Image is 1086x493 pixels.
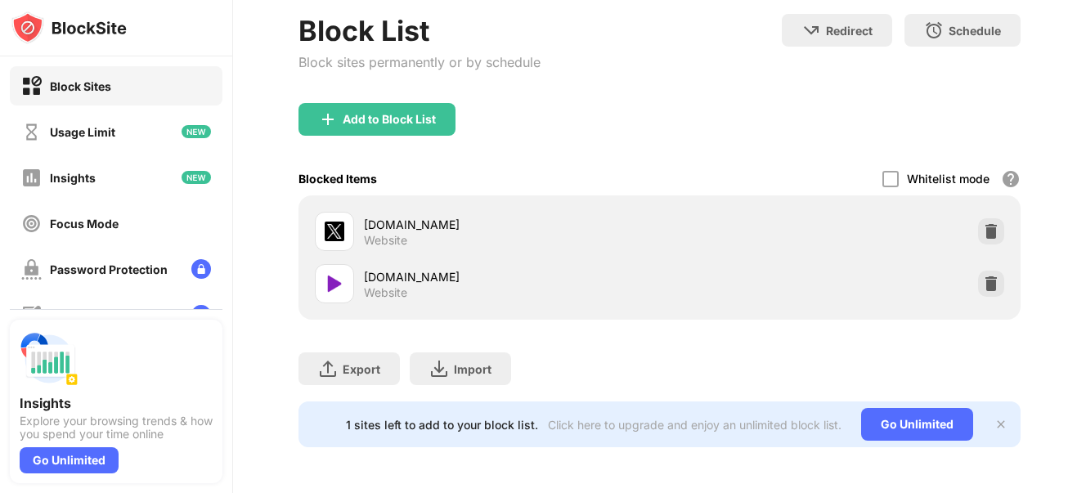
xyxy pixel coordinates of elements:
[325,274,344,294] img: favicons
[21,259,42,280] img: password-protection-off.svg
[50,171,96,185] div: Insights
[343,113,436,126] div: Add to Block List
[20,447,119,473] div: Go Unlimited
[182,125,211,138] img: new-icon.svg
[364,285,407,300] div: Website
[994,418,1007,431] img: x-button.svg
[50,217,119,231] div: Focus Mode
[364,216,660,233] div: [DOMAIN_NAME]
[21,76,42,96] img: block-on.svg
[346,418,538,432] div: 1 sites left to add to your block list.
[364,233,407,248] div: Website
[21,122,42,142] img: time-usage-off.svg
[750,16,1070,206] iframe: Sign in with Google Dialog
[454,362,491,376] div: Import
[298,172,377,186] div: Blocked Items
[548,418,841,432] div: Click here to upgrade and enjoy an unlimited block list.
[20,395,213,411] div: Insights
[325,222,344,241] img: favicons
[298,14,541,47] div: Block List
[298,54,541,70] div: Block sites permanently or by schedule
[11,11,127,44] img: logo-blocksite.svg
[50,125,115,139] div: Usage Limit
[343,362,380,376] div: Export
[21,305,42,325] img: customize-block-page-off.svg
[50,79,111,93] div: Block Sites
[21,213,42,234] img: focus-off.svg
[182,171,211,184] img: new-icon.svg
[861,408,973,441] div: Go Unlimited
[20,329,79,388] img: push-insights.svg
[364,268,660,285] div: [DOMAIN_NAME]
[21,168,42,188] img: insights-off.svg
[191,259,211,279] img: lock-menu.svg
[50,262,168,276] div: Password Protection
[20,415,213,441] div: Explore your browsing trends & how you spend your time online
[50,308,158,322] div: Custom Block Page
[191,305,211,325] img: lock-menu.svg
